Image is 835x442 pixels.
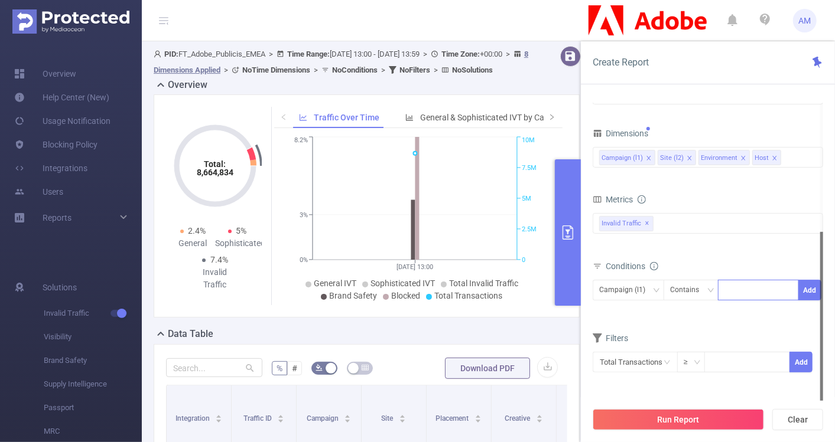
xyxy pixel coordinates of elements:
i: icon: caret-up [399,413,406,417]
span: # [292,364,297,373]
a: Help Center (New) [14,86,109,109]
div: Sort [344,413,351,420]
span: Integration [176,414,212,423]
span: Brand Safety [329,291,377,300]
h2: Overview [168,78,207,92]
a: Overview [14,62,76,86]
tspan: Total: [204,159,226,169]
span: ✕ [645,217,650,231]
span: > [420,50,431,58]
a: Integrations [14,156,87,180]
i: icon: close [772,155,778,162]
span: Create Report [593,57,649,68]
div: Sort [399,413,406,420]
div: Sophisticated [215,237,259,250]
span: AM [799,9,811,32]
a: Users [14,180,63,204]
i: icon: down [707,287,714,295]
div: Site (l2) [660,150,684,166]
i: icon: caret-up [278,413,284,417]
span: Visibility [44,325,142,349]
b: Time Range: [287,50,330,58]
div: Sort [215,413,222,420]
a: Usage Notification [14,109,111,133]
input: Search... [166,358,262,377]
div: Campaign (l1) [602,150,643,166]
i: icon: caret-down [399,418,406,421]
span: Campaign [307,414,340,423]
i: icon: info-circle [638,195,646,204]
span: 5% [236,226,247,235]
span: > [502,50,514,58]
li: Host [752,150,781,165]
span: Blocked [391,291,420,300]
li: Environment [698,150,750,165]
span: Total Invalid Traffic [449,279,518,288]
div: Host [755,150,769,166]
tspan: 0% [300,256,308,264]
tspan: 8,664,834 [197,168,233,177]
span: Supply Intelligence [44,372,142,396]
tspan: 0 [522,256,525,264]
tspan: 7.5M [522,164,537,172]
span: Metrics [593,195,633,204]
span: Filters [593,333,628,343]
i: icon: bg-colors [316,364,323,371]
i: icon: caret-down [536,418,542,421]
span: > [310,66,321,74]
i: icon: caret-down [475,418,482,421]
i: icon: right [548,113,555,120]
span: > [220,66,232,74]
b: No Filters [399,66,430,74]
div: Sort [277,413,284,420]
div: Invalid Traffic [193,266,238,291]
span: Creative [505,414,532,423]
span: Conditions [606,261,658,271]
tspan: 8.2% [294,137,308,145]
button: Add [789,352,813,372]
span: Reports [43,213,72,222]
div: Sort [475,413,482,420]
i: icon: user [154,50,164,58]
i: icon: caret-down [216,418,222,421]
i: icon: caret-up [345,413,351,417]
span: 7.4% [210,255,228,264]
span: General IVT [314,279,356,288]
b: No Solutions [452,66,493,74]
span: Solutions [43,276,77,299]
span: Invalid Traffic [599,216,654,231]
b: PID: [164,50,178,58]
a: Blocking Policy [14,133,98,156]
tspan: 3% [300,211,308,219]
b: No Conditions [332,66,378,74]
button: Add [798,280,821,300]
button: Run Report [593,409,764,430]
span: Placement [436,414,471,423]
button: Clear [772,409,823,430]
tspan: 10M [522,137,535,145]
button: Download PDF [445,358,530,379]
tspan: 2.5M [522,225,537,233]
li: Campaign (l1) [599,150,655,165]
div: General [171,237,215,250]
i: icon: table [362,364,369,371]
span: Traffic ID [243,414,274,423]
div: Contains [670,280,707,300]
i: icon: caret-up [536,413,542,417]
i: icon: close [740,155,746,162]
i: icon: line-chart [299,113,307,122]
i: icon: down [694,359,701,367]
h2: Data Table [168,327,213,341]
span: % [277,364,282,373]
span: Invalid Traffic [44,302,142,325]
i: icon: caret-down [345,418,351,421]
span: Total Transactions [434,291,502,300]
a: Reports [43,206,72,230]
span: General & Sophisticated IVT by Category [420,113,568,122]
i: icon: caret-up [475,413,482,417]
tspan: [DATE] 13:00 [397,263,433,271]
i: icon: close [687,155,693,162]
img: Protected Media [12,9,129,34]
div: Campaign (l1) [599,280,654,300]
i: icon: close [646,155,652,162]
